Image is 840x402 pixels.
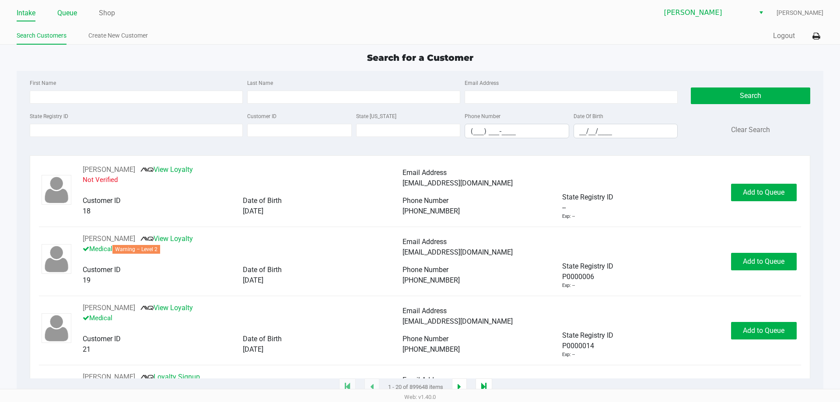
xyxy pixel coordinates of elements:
[562,213,575,220] div: Exp: --
[83,335,121,343] span: Customer ID
[243,196,282,205] span: Date of Birth
[83,276,91,284] span: 19
[404,394,436,400] span: Web: v1.40.0
[664,7,749,18] span: [PERSON_NAME]
[562,331,613,339] span: State Registry ID
[243,266,282,274] span: Date of Birth
[364,378,379,396] app-submit-button: Previous
[402,248,513,256] span: [EMAIL_ADDRESS][DOMAIN_NAME]
[562,341,594,351] span: P0000014
[17,30,66,41] a: Search Customers
[247,112,276,120] label: Customer ID
[83,234,135,244] button: See customer info
[731,253,797,270] button: Add to Queue
[83,345,91,353] span: 21
[30,112,68,120] label: State Registry ID
[243,345,263,353] span: [DATE]
[402,307,447,315] span: Email Address
[140,234,193,243] a: View Loyalty
[83,266,121,274] span: Customer ID
[83,313,402,323] p: Medical
[140,165,193,174] a: View Loyalty
[562,351,575,359] div: Exp: --
[402,238,447,246] span: Email Address
[731,322,797,339] button: Add to Queue
[402,179,513,187] span: [EMAIL_ADDRESS][DOMAIN_NAME]
[402,317,513,325] span: [EMAIL_ADDRESS][DOMAIN_NAME]
[465,124,569,138] input: Format: (999) 999-9999
[402,196,448,205] span: Phone Number
[402,345,460,353] span: [PHONE_NUMBER]
[112,245,160,254] span: Warning – Level 2
[465,112,500,120] label: Phone Number
[83,175,402,185] p: Not Verified
[743,257,784,266] span: Add to Queue
[339,378,356,396] app-submit-button: Move to first page
[402,207,460,215] span: [PHONE_NUMBER]
[88,30,148,41] a: Create New Customer
[402,276,460,284] span: [PHONE_NUMBER]
[83,244,402,254] p: Medical
[562,262,613,270] span: State Registry ID
[367,52,473,63] span: Search for a Customer
[562,282,575,290] div: Exp: --
[388,383,443,392] span: 1 - 20 of 899648 items
[243,276,263,284] span: [DATE]
[562,193,613,201] span: State Registry ID
[562,203,566,213] span: --
[452,378,467,396] app-submit-button: Next
[17,7,35,19] a: Intake
[243,207,263,215] span: [DATE]
[465,79,499,87] label: Email Address
[57,7,77,19] a: Queue
[140,373,200,381] a: Loyalty Signup
[755,5,767,21] button: Select
[83,303,135,313] button: See customer info
[402,335,448,343] span: Phone Number
[83,207,91,215] span: 18
[356,112,396,120] label: State [US_STATE]
[691,87,810,104] button: Search
[30,79,56,87] label: First Name
[402,168,447,177] span: Email Address
[731,184,797,201] button: Add to Queue
[83,196,121,205] span: Customer ID
[743,326,784,335] span: Add to Queue
[731,125,770,135] button: Clear Search
[777,8,823,17] span: [PERSON_NAME]
[562,272,594,282] span: P0000006
[83,372,135,382] button: See customer info
[773,31,795,41] button: Logout
[476,378,492,396] app-submit-button: Move to last page
[99,7,115,19] a: Shop
[140,304,193,312] a: View Loyalty
[247,79,273,87] label: Last Name
[574,124,678,138] input: Format: MM/DD/YYYY
[243,335,282,343] span: Date of Birth
[83,164,135,175] button: See customer info
[402,376,447,384] span: Email Address
[574,112,603,120] label: Date Of Birth
[743,188,784,196] span: Add to Queue
[402,266,448,274] span: Phone Number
